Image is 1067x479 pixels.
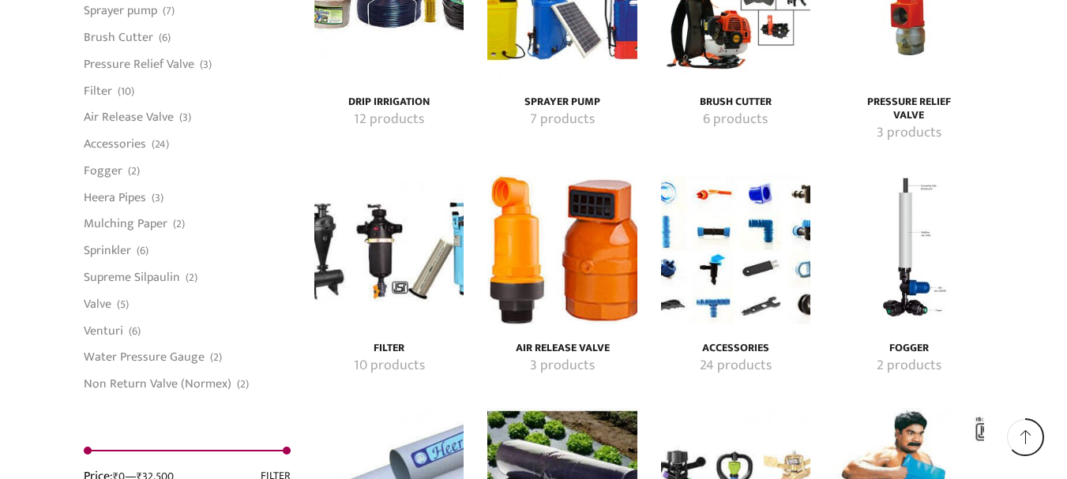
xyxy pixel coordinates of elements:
span: (6) [159,30,171,46]
span: (24) [152,137,169,152]
mark: 2 products [877,356,941,376]
a: Visit product category Filter [332,356,446,376]
a: Visit product category Sprayer pump [505,110,619,130]
mark: 7 products [530,110,595,130]
a: Visit product category Pressure Relief Valve [851,123,966,144]
span: (6) [129,324,141,339]
mark: 6 products [703,110,768,130]
a: Visit product category Accessories [678,342,793,355]
a: Visit product category Accessories [661,175,810,324]
h4: Pressure Relief Valve [851,95,966,122]
span: (2) [128,163,140,179]
span: (2) [237,376,249,392]
a: Non Return Valve (Normex) [84,371,231,393]
a: Brush Cutter [84,24,153,51]
a: Air Release Valve [84,104,174,131]
a: Visit product category Accessories [678,356,793,376]
mark: 12 products [354,110,424,130]
img: Air Release Valve [487,175,637,324]
span: (3) [200,57,212,73]
a: Visit product category Drip Irrigation [332,110,446,130]
span: (2) [173,216,185,232]
a: Visit product category Sprayer pump [505,95,619,109]
span: (3) [179,110,191,125]
a: Sprinkler [84,238,131,264]
a: Supreme Silpaulin [84,264,180,291]
span: (6) [137,243,148,259]
mark: 24 products [700,356,772,376]
a: Heera Pipes [84,184,146,211]
a: Fogger [84,157,122,184]
h4: Sprayer pump [505,95,619,109]
mark: 10 products [354,356,425,376]
h4: Fogger [851,342,966,355]
a: Venturi [84,317,123,344]
mark: 3 products [530,356,595,376]
a: Valve [84,290,111,317]
a: Visit product category Air Release Valve [505,356,619,376]
span: (10) [118,84,134,99]
h4: Brush Cutter [678,95,793,109]
a: Visit product category Brush Cutter [678,95,793,109]
a: Mulching Paper [84,211,167,238]
span: (2) [186,270,197,286]
a: Water Pressure Gauge [84,344,205,371]
span: (2) [210,350,222,365]
h4: Filter [332,342,446,355]
img: Filter [314,175,464,324]
a: Visit product category Filter [314,175,464,324]
a: Accessories [84,131,146,158]
a: Visit product category Air Release Valve [505,342,619,355]
h4: Drip Irrigation [332,95,446,109]
a: Visit product category Fogger [851,356,966,376]
span: (7) [163,3,175,19]
a: Visit product category Brush Cutter [678,110,793,130]
a: Filter [84,77,112,104]
a: Visit product category Air Release Valve [487,175,637,324]
h4: Accessories [678,342,793,355]
span: (3) [152,190,163,206]
img: Accessories [661,175,810,324]
mark: 3 products [877,123,941,144]
a: Visit product category Filter [332,342,446,355]
a: Visit product category Fogger [851,342,966,355]
a: Visit product category Fogger [834,175,983,324]
a: Visit product category Drip Irrigation [332,95,446,109]
span: (5) [117,297,129,312]
img: Fogger [834,175,983,324]
a: Visit product category Pressure Relief Valve [851,95,966,122]
h4: Air Release Valve [505,342,619,355]
a: Pressure Relief Valve [84,51,194,77]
